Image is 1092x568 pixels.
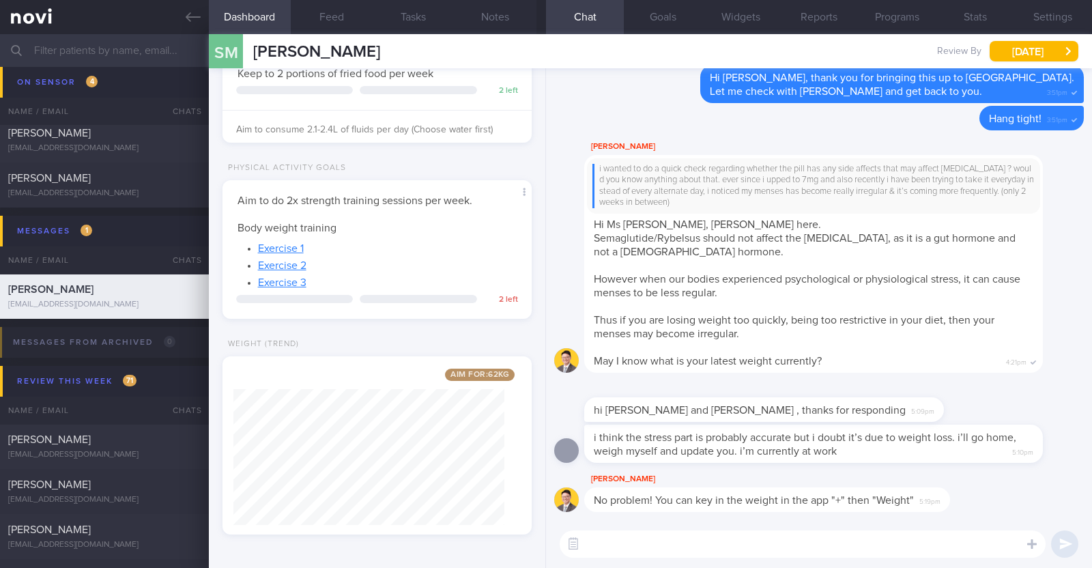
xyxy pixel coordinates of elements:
div: Chats [154,246,209,274]
span: 4:21pm [1006,354,1026,367]
span: Hang tight! [989,113,1041,124]
div: Weight (Trend) [222,339,299,350]
div: Chats [154,397,209,424]
span: Aim to do 2x strength training sessions per week. [238,195,472,206]
span: [PERSON_NAME] [8,479,91,490]
span: [PERSON_NAME] [8,128,91,139]
span: hi [PERSON_NAME] and [PERSON_NAME] , thanks for responding [594,405,906,416]
div: [EMAIL_ADDRESS][DOMAIN_NAME] [8,450,201,460]
div: Physical Activity Goals [222,163,346,173]
span: Thus if you are losing weight too quickly, being too restrictive in your diet, then your menses m... [594,315,994,339]
span: 5:09pm [911,403,934,416]
a: Exercise 3 [258,277,306,288]
span: 5:19pm [919,494,940,507]
span: [PERSON_NAME] [8,524,91,535]
div: i wanted to do a quick check regarding whether the pill has any side affects that may affect [MED... [592,164,1035,208]
span: [PERSON_NAME] [8,83,91,94]
span: Semaglutide/Rybelsus should not affect the [MEDICAL_DATA], as it is a gut hormone and not a [DEMO... [594,233,1016,257]
span: No problem! You can key in the weight in the app "+" then "Weight" [594,495,914,506]
div: Messages [14,222,96,240]
a: Exercise 2 [258,260,306,271]
span: [PERSON_NAME] [8,284,94,295]
span: [PERSON_NAME] [253,44,380,60]
span: i think the stress part is probably accurate but i doubt it’s due to weight loss. i’ll go home, w... [594,432,1016,457]
span: 3:51pm [1047,85,1067,98]
span: 71 [123,375,136,386]
span: However when our bodies experienced psychological or physiological stress, it can cause menses to... [594,274,1020,298]
span: Aim for: 62 kg [445,369,515,381]
div: [PERSON_NAME] [584,139,1084,155]
div: Messages from Archived [10,333,179,352]
div: 2 left [484,295,518,305]
span: Hi [PERSON_NAME], thank you for bringing this up to [GEOGRAPHIC_DATA]. [710,72,1074,83]
button: [DATE] [990,41,1078,61]
span: May I know what is your latest weight currently? [594,356,822,367]
span: Body weight training [238,223,336,233]
span: 3:51pm [1047,112,1067,125]
div: [EMAIL_ADDRESS][DOMAIN_NAME] [8,188,201,199]
span: 0 [164,336,175,347]
span: [PERSON_NAME] [8,434,91,445]
div: 2 left [484,86,518,96]
div: [EMAIL_ADDRESS][DOMAIN_NAME] [8,300,201,310]
div: [EMAIL_ADDRESS][DOMAIN_NAME] [8,495,201,505]
div: Review this week [14,372,140,390]
span: [PERSON_NAME] [8,173,91,184]
a: Exercise 1 [258,243,304,254]
div: [EMAIL_ADDRESS][DOMAIN_NAME] [8,98,201,109]
div: [EMAIL_ADDRESS][DOMAIN_NAME] [8,540,201,550]
span: 5:10pm [1012,444,1033,457]
span: Let me check with [PERSON_NAME] and get back to you. [710,86,982,97]
span: Aim to consume 2.1-2.4L of fluids per day (Choose water first) [236,125,493,134]
div: SM [200,26,251,79]
span: Review By [937,46,981,58]
span: Hi Ms [PERSON_NAME], [PERSON_NAME] here. [594,219,821,230]
span: 1 [81,225,92,236]
div: [PERSON_NAME] [584,471,991,487]
span: Keep to 2 portions of fried food per week [238,68,433,79]
div: [EMAIL_ADDRESS][DOMAIN_NAME] [8,143,201,154]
